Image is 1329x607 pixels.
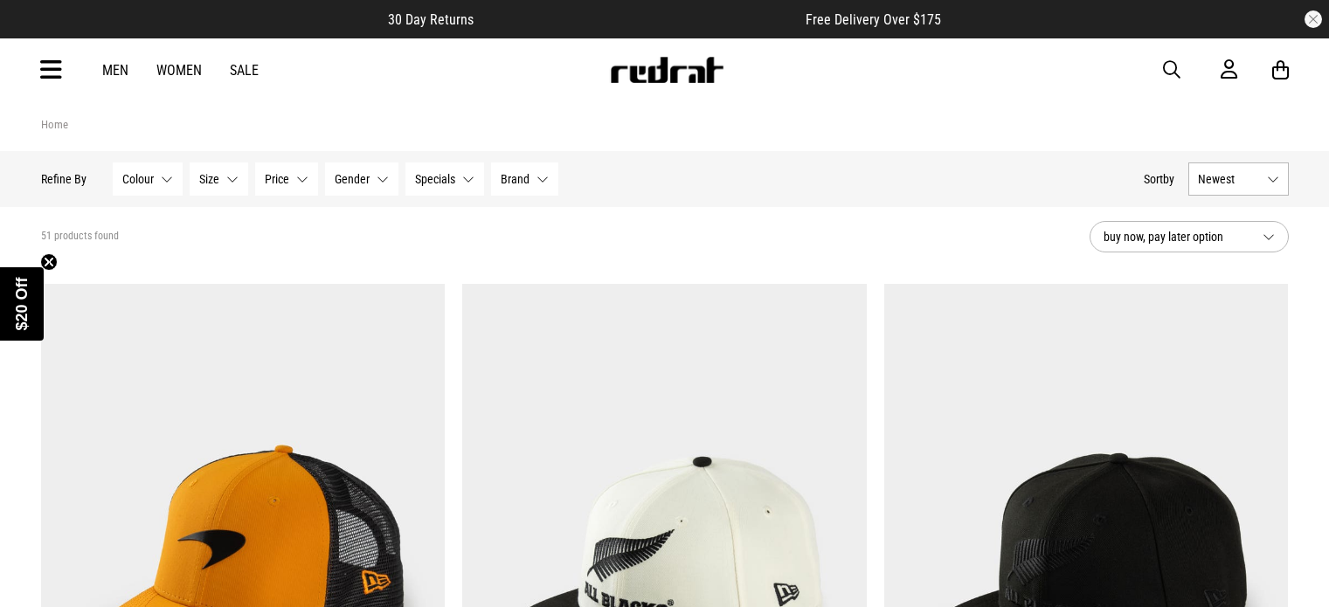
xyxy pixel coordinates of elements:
[1144,169,1174,190] button: Sortby
[1163,172,1174,186] span: by
[199,172,219,186] span: Size
[122,172,154,186] span: Colour
[156,62,202,79] a: Women
[388,11,474,28] span: 30 Day Returns
[41,230,119,244] span: 51 products found
[405,162,484,196] button: Specials
[41,172,87,186] p: Refine By
[41,118,68,131] a: Home
[415,172,455,186] span: Specials
[13,277,31,330] span: $20 Off
[609,57,724,83] img: Redrat logo
[113,162,183,196] button: Colour
[325,162,398,196] button: Gender
[491,162,558,196] button: Brand
[1198,172,1260,186] span: Newest
[255,162,318,196] button: Price
[190,162,248,196] button: Size
[40,253,58,271] button: Close teaser
[335,172,370,186] span: Gender
[501,172,530,186] span: Brand
[230,62,259,79] a: Sale
[1188,162,1289,196] button: Newest
[102,62,128,79] a: Men
[1104,226,1249,247] span: buy now, pay later option
[509,10,771,28] iframe: Customer reviews powered by Trustpilot
[806,11,941,28] span: Free Delivery Over $175
[265,172,289,186] span: Price
[1090,221,1289,252] button: buy now, pay later option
